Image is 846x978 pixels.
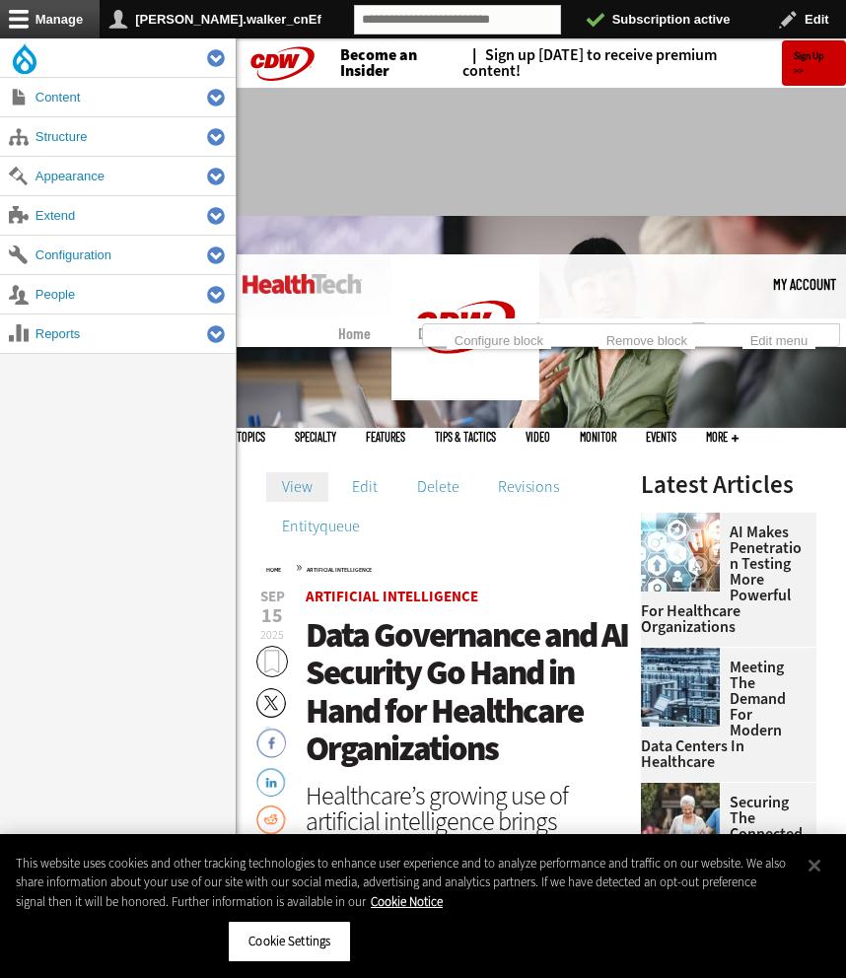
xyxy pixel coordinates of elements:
a: Artificial Intelligence [307,566,372,574]
a: engineer with laptop overlooking data center [641,648,730,664]
h3: Latest Articles [641,472,816,497]
a: Events [646,431,676,443]
a: Delete [401,472,475,502]
span: More [706,431,739,443]
a: CDW [391,384,539,405]
a: More information about your privacy [371,893,443,910]
a: Premium Content [526,318,645,347]
a: Edit menu [742,327,815,349]
img: Home [243,274,362,294]
span: 15 [256,606,288,626]
span: 2025 [260,627,284,643]
a: Sign Up [782,40,846,86]
a: AI Makes Penetration Testing More Powerful for Healthcare Organizations [641,524,805,635]
div: » [266,559,629,575]
a: Edit [336,472,393,502]
img: Healthcare and hacking concept [641,513,720,592]
div: This website uses cookies and other tracking technologies to enhance user experience and to analy... [16,854,788,912]
a: Features [366,431,405,443]
img: nurse walks with senior woman through a garden [641,783,720,862]
a: Dashboard [418,318,478,347]
a: Meeting the Demand for Modern Data Centers in Healthcare [641,660,805,770]
span: Data Governance and AI Security Go Hand in Hand for Healthcare Organizations [306,612,628,772]
button: Close [793,844,836,887]
img: Home [391,254,539,400]
span: Specialty [295,431,336,443]
a: My Account [773,254,836,314]
button: Cookie Settings [228,921,351,962]
a: Home [338,318,371,347]
a: Healthcare and hacking concept [641,513,730,528]
a: MonITor [580,431,616,443]
a: Video [526,431,550,443]
a: Sign up [DATE] to receive premium content! [462,47,762,79]
div: Healthcare’s growing use of artificial intelligence brings powerful benefits. But it also creates... [306,783,629,911]
span: Sep [256,590,288,604]
a: Entityqueue [266,512,376,541]
a: Become an Insider [340,47,462,79]
img: woman discusses data governance [237,216,846,428]
a: Saved [692,318,744,347]
a: Artificial Intelligence [306,587,478,606]
a: Revisions [482,472,575,502]
a: Tips & Tactics [435,431,496,443]
span: Topics [237,431,265,443]
a: Configure block [447,327,551,349]
a: Home [266,566,281,574]
a: Remove block [599,327,695,349]
img: engineer with laptop overlooking data center [641,648,720,727]
a: nurse walks with senior woman through a garden [641,783,730,799]
a: View [266,472,328,502]
div: User menu [773,254,836,314]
